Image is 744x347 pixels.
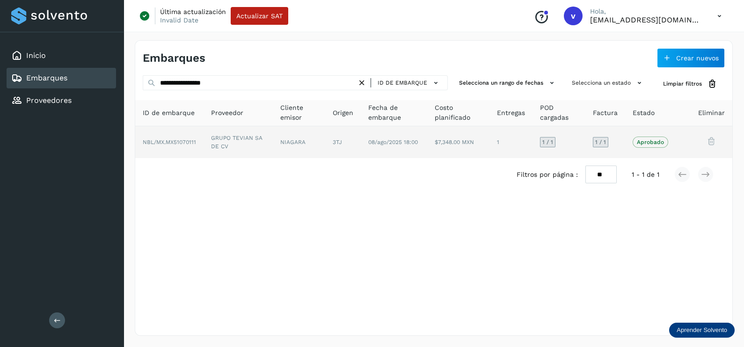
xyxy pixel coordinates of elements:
[160,7,226,16] p: Última actualización
[593,108,618,118] span: Factura
[497,108,525,118] span: Entregas
[637,139,664,145] p: Aprobado
[542,139,553,145] span: 1 / 1
[595,139,606,145] span: 1 / 1
[656,75,725,93] button: Limpiar filtros
[663,80,702,88] span: Limpiar filtros
[669,323,735,338] div: Aprender Solvento
[378,79,427,87] span: ID de embarque
[236,13,283,19] span: Actualizar SAT
[540,103,578,123] span: POD cargadas
[7,68,116,88] div: Embarques
[698,108,725,118] span: Eliminar
[333,108,353,118] span: Origen
[590,15,702,24] p: vaymartinez@niagarawater.com
[160,16,198,24] p: Invalid Date
[368,103,420,123] span: Fecha de embarque
[590,7,702,15] p: Hola,
[211,108,243,118] span: Proveedor
[143,51,205,65] h4: Embarques
[325,126,361,158] td: 3TJ
[375,76,444,90] button: ID de embarque
[632,170,659,180] span: 1 - 1 de 1
[26,96,72,105] a: Proveedores
[489,126,532,158] td: 1
[427,126,489,158] td: $7,348.00 MXN
[204,126,273,158] td: GRUPO TEVIAN SA DE CV
[435,103,482,123] span: Costo planificado
[26,51,46,60] a: Inicio
[455,75,561,91] button: Selecciona un rango de fechas
[633,108,655,118] span: Estado
[143,139,196,145] span: NBL/MX.MX51070111
[143,108,195,118] span: ID de embarque
[273,126,325,158] td: NIAGARA
[677,326,727,334] p: Aprender Solvento
[231,7,288,25] button: Actualizar SAT
[368,139,418,145] span: 08/ago/2025 18:00
[26,73,67,82] a: Embarques
[657,48,725,68] button: Crear nuevos
[676,55,719,61] span: Crear nuevos
[280,103,318,123] span: Cliente emisor
[568,75,648,91] button: Selecciona un estado
[7,90,116,111] div: Proveedores
[7,45,116,66] div: Inicio
[517,170,578,180] span: Filtros por página :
